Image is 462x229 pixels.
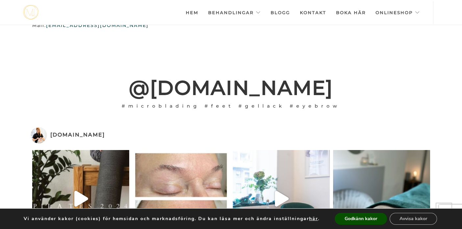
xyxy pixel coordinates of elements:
a: [DOMAIN_NAME] MJ Studio [31,127,121,143]
a: Kontakt [300,1,326,24]
button: Avvisa kakor [390,213,437,225]
button: Godkänn kakor [335,213,387,225]
p: Vi använder kakor (cookies) för hemsidan och marknadsföring. Du kan läsa mer och ändra inställnin... [24,216,320,222]
a: Blogg [271,1,290,24]
button: här [309,216,318,222]
svg: Play [275,191,289,207]
a: Behandlingar [208,1,261,24]
span: #microblading #feet #gellack #eyebrow [29,103,433,109]
span: @[DOMAIN_NAME] [29,76,433,100]
h3: [DOMAIN_NAME] [50,129,105,138]
a: Onlineshop [376,1,420,24]
a: [EMAIL_ADDRESS][DOMAIN_NAME] [46,22,149,28]
a: Hem [186,1,198,24]
svg: Play [74,191,88,207]
a: Boka här [336,1,366,24]
img: mjstudio [23,5,38,20]
a: mjstudio mjstudio mjstudio [23,5,38,20]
